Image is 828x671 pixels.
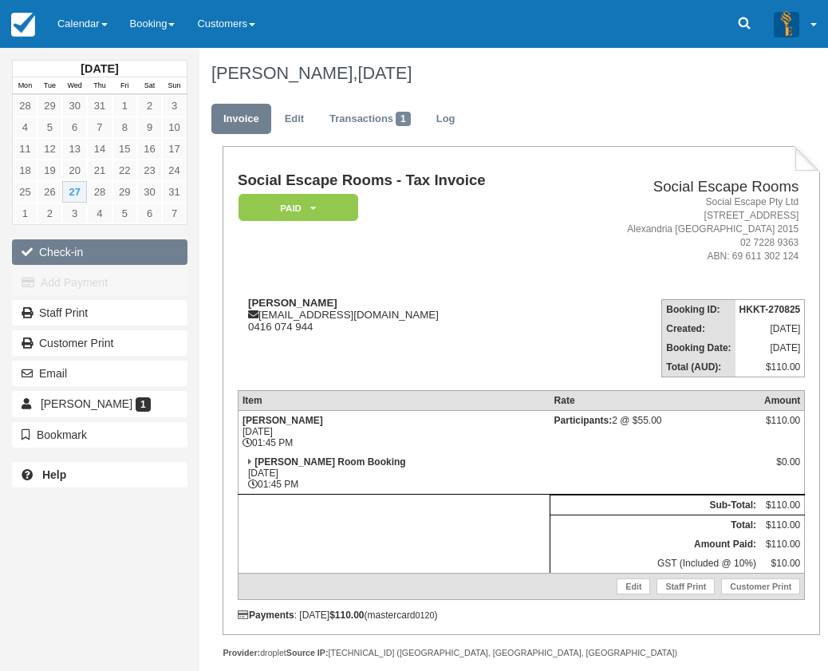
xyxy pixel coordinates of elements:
[735,319,805,338] td: [DATE]
[12,270,187,295] button: Add Payment
[570,195,798,264] address: Social Escape Pty Ltd [STREET_ADDRESS] Alexandria [GEOGRAPHIC_DATA] 2015 02 7228 9363 ABN: 69 611...
[112,77,137,95] th: Fri
[62,77,87,95] th: Wed
[12,300,187,326] a: Staff Print
[162,138,187,160] a: 17
[12,422,187,448] button: Bookmark
[62,160,87,181] a: 20
[137,138,162,160] a: 16
[760,390,805,410] th: Amount
[238,390,550,410] th: Item
[42,468,66,481] b: Help
[112,116,137,138] a: 8
[760,535,805,554] td: $110.00
[62,181,87,203] a: 27
[357,63,412,83] span: [DATE]
[112,181,137,203] a: 29
[550,390,760,410] th: Rate
[13,77,37,95] th: Mon
[137,181,162,203] a: 30
[424,104,467,135] a: Log
[87,160,112,181] a: 21
[13,160,37,181] a: 18
[87,181,112,203] a: 28
[81,62,118,75] strong: [DATE]
[62,138,87,160] a: 13
[760,554,805,574] td: $10.00
[137,77,162,95] th: Sat
[87,95,112,116] a: 31
[550,535,760,554] th: Amount Paid:
[137,160,162,181] a: 23
[37,138,62,160] a: 12
[87,116,112,138] a: 7
[137,116,162,138] a: 9
[760,495,805,515] td: $110.00
[211,104,271,135] a: Invoice
[550,515,760,535] th: Total:
[764,456,800,480] div: $0.00
[112,160,137,181] a: 22
[37,160,62,181] a: 19
[416,610,435,620] small: 0120
[162,95,187,116] a: 3
[112,203,137,224] a: 5
[238,410,550,452] td: [DATE] 01:45 PM
[617,578,650,594] a: Edit
[87,77,112,95] th: Thu
[162,160,187,181] a: 24
[41,397,132,410] span: [PERSON_NAME]
[550,495,760,515] th: Sub-Total:
[37,116,62,138] a: 5
[735,338,805,357] td: [DATE]
[62,95,87,116] a: 30
[656,578,715,594] a: Staff Print
[162,77,187,95] th: Sun
[13,203,37,224] a: 1
[238,610,294,621] strong: Payments
[760,515,805,535] td: $110.00
[554,415,613,426] strong: Participants
[662,357,735,377] th: Total (AUD):
[11,13,35,37] img: checkfront-main-nav-mini-logo.png
[13,181,37,203] a: 25
[162,181,187,203] a: 31
[239,194,358,222] em: Paid
[12,462,187,487] a: Help
[735,357,805,377] td: $110.00
[550,410,760,452] td: 2 @ $55.00
[37,95,62,116] a: 29
[721,578,800,594] a: Customer Print
[662,338,735,357] th: Booking Date:
[13,116,37,138] a: 4
[238,172,563,189] h1: Social Escape Rooms - Tax Invoice
[12,361,187,386] button: Email
[550,554,760,574] td: GST (Included @ 10%)
[211,64,809,83] h1: [PERSON_NAME],
[662,299,735,319] th: Booking ID:
[774,11,799,37] img: A3
[136,397,151,412] span: 1
[162,116,187,138] a: 10
[739,304,801,315] strong: HKKT-270825
[223,647,820,659] div: droplet [TECHNICAL_ID] ([GEOGRAPHIC_DATA], [GEOGRAPHIC_DATA], [GEOGRAPHIC_DATA])
[662,319,735,338] th: Created:
[238,452,550,495] td: [DATE] 01:45 PM
[329,610,364,621] strong: $110.00
[238,610,805,621] div: : [DATE] (mastercard )
[62,203,87,224] a: 3
[112,95,137,116] a: 1
[570,179,798,195] h2: Social Escape Rooms
[254,456,405,468] strong: [PERSON_NAME] Room Booking
[273,104,316,135] a: Edit
[37,77,62,95] th: Tue
[13,95,37,116] a: 28
[242,415,323,426] strong: [PERSON_NAME]
[162,203,187,224] a: 7
[87,203,112,224] a: 4
[238,193,353,223] a: Paid
[317,104,423,135] a: Transactions1
[12,391,187,416] a: [PERSON_NAME] 1
[396,112,411,126] span: 1
[764,415,800,439] div: $110.00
